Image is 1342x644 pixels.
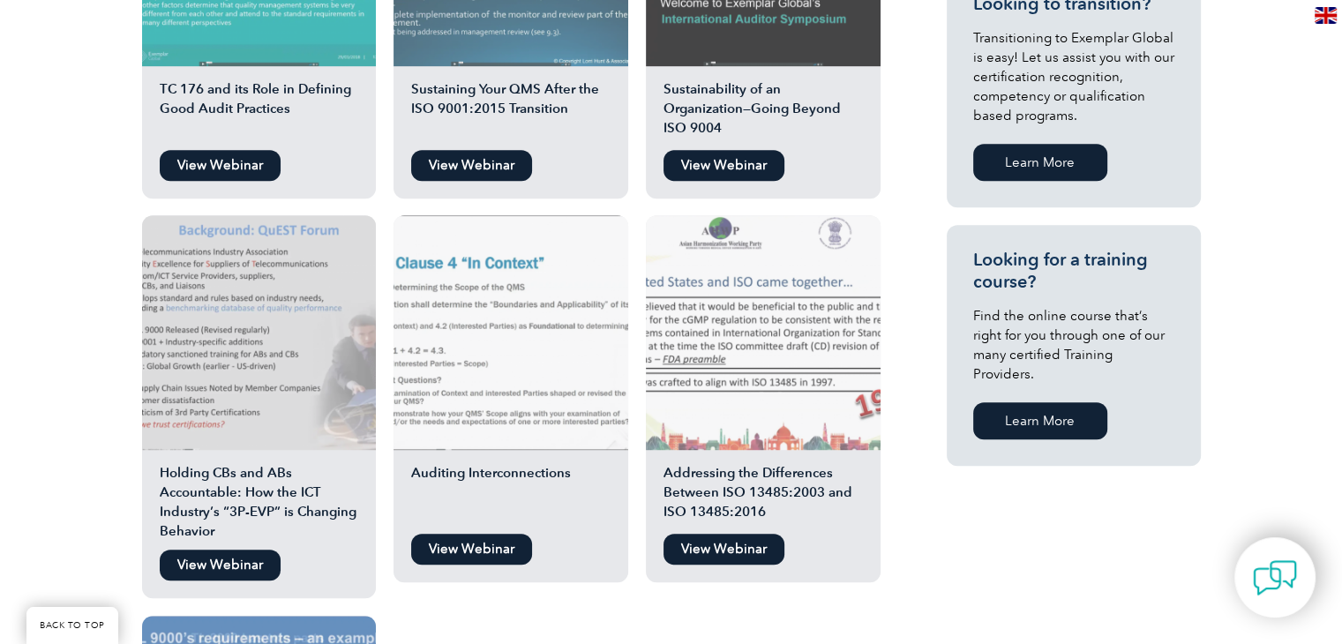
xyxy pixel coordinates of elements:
h2: Sustainability of an Organization—Going Beyond ISO 9004 [646,79,881,141]
img: en [1315,7,1337,24]
img: contact-chat.png [1253,556,1297,600]
a: Holding CBs and ABs Accountable: How the ICT Industry’s “3P-EVP” is Changing Behavior [142,215,377,541]
h2: Sustaining Your QMS After the ISO 9001:2015 Transition [394,79,628,141]
h2: TC 176 and its Role in Defining Good Audit Practices [142,79,377,141]
p: Transitioning to Exemplar Global is easy! Let us assist you with our certification recognition, c... [973,28,1174,125]
a: View Webinar [160,550,281,580]
img: Auditing Interconnections [394,215,628,450]
h3: Looking for a training course? [973,249,1174,293]
a: View Webinar [664,534,784,565]
h2: Holding CBs and ABs Accountable: How the ICT Industry’s “3P-EVP” is Changing Behavior [142,463,377,541]
a: View Webinar [411,150,532,181]
a: Addressing the Differences Between ISO 13485:2003 and ISO 13485:2016 [646,215,881,525]
p: Find the online course that’s right for you through one of our many certified Training Providers. [973,306,1174,384]
h2: Auditing Interconnections [394,463,628,525]
img: Addressing the Differences Between ISO 13485:2003 and ISO 13485:2016 [646,215,881,450]
a: BACK TO TOP [26,607,118,644]
a: View Webinar [411,534,532,565]
a: View Webinar [664,150,784,181]
a: Learn More [973,144,1107,181]
a: Auditing Interconnections [394,215,628,525]
a: View Webinar [160,150,281,181]
a: Learn More [973,402,1107,439]
h2: Addressing the Differences Between ISO 13485:2003 and ISO 13485:2016 [646,463,881,525]
img: Holding CBs and ABs Accountable: How the ICT Industry's "3P-EVP" is Changing Behavior [142,215,377,450]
